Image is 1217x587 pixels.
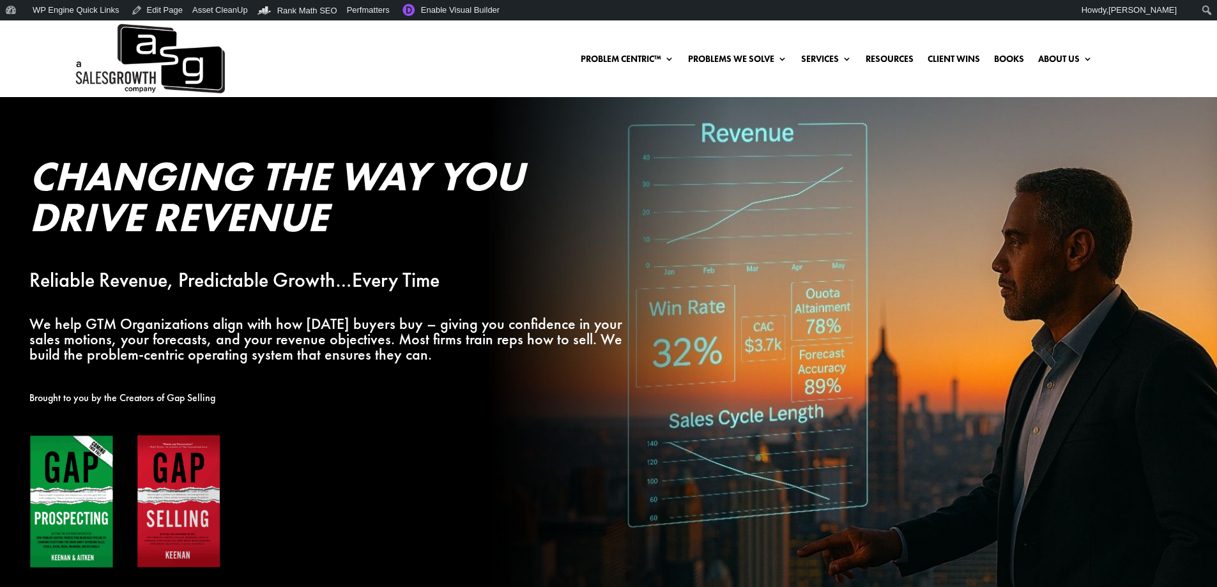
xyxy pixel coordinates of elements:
img: ASG Co. Logo [73,20,225,97]
a: Problems We Solve [688,54,787,68]
span: [PERSON_NAME] [1108,5,1177,15]
a: Services [801,54,852,68]
a: A Sales Growth Company Logo [73,20,225,97]
a: Resources [866,54,914,68]
p: Reliable Revenue, Predictable Growth…Every Time [29,273,629,288]
a: Books [994,54,1024,68]
a: Client Wins [928,54,980,68]
a: Problem Centric™ [581,54,674,68]
img: Gap Books [29,434,221,569]
p: We help GTM Organizations align with how [DATE] buyers buy – giving you confidence in your sales ... [29,316,629,362]
span: Rank Math SEO [277,6,337,15]
p: Brought to you by the Creators of Gap Selling [29,390,629,406]
h2: Changing the Way You Drive Revenue [29,156,629,244]
a: About Us [1038,54,1092,68]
